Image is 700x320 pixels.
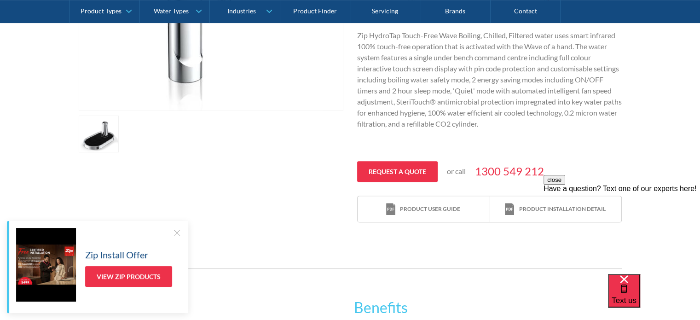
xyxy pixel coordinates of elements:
[400,205,460,213] div: Product user guide
[353,297,621,319] h2: Benefits
[386,203,395,215] img: print icon
[505,203,514,215] img: print icon
[544,175,700,285] iframe: podium webchat widget prompt
[608,274,700,320] iframe: podium webchat widget bubble
[79,116,119,152] a: open lightbox
[16,228,76,302] img: Zip Install Offer
[357,30,622,129] p: Zip HydroTap Touch-Free Wave Boiling, Chilled, Filtered water uses smart infrared 100% touch-free...
[79,297,347,319] h2: Features
[475,163,544,180] a: 1300 549 212
[227,7,255,15] div: Industries
[85,248,148,262] h5: Zip Install Offer
[519,205,605,213] div: Product installation detail
[85,266,172,287] a: View Zip Products
[154,7,189,15] div: Water Types
[489,196,621,222] a: print iconProduct installation detail
[357,161,438,182] a: Request a quote
[447,166,466,177] p: or call
[81,7,121,15] div: Product Types
[358,196,489,222] a: print iconProduct user guide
